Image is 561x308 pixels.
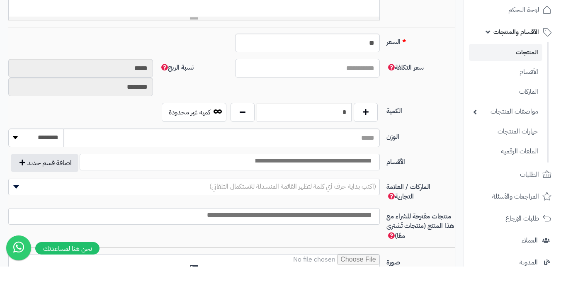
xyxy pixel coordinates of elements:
[505,254,539,266] span: طلبات الإرجاع
[386,223,430,243] span: الماركات / العلامة التجارية
[520,210,539,222] span: الطلبات
[469,85,542,102] a: المنتجات
[469,41,556,61] a: لوحة التحكم
[469,164,542,182] a: خيارات المنتجات
[383,195,459,209] label: الأقسام
[493,68,539,79] span: الأقسام والمنتجات
[469,272,556,292] a: العملاء
[469,206,556,226] a: الطلبات
[469,104,542,122] a: الأقسام
[469,124,542,142] a: الماركات
[209,223,376,233] span: (اكتب بداية حرف أي كلمة لتظهر القائمة المنسدلة للاستكمال التلقائي)
[469,184,542,202] a: الملفات الرقمية
[469,228,556,248] a: المراجعات والأسئلة
[492,232,539,244] span: المراجعات والأسئلة
[386,253,454,282] span: منتجات مقترحة للشراء مع هذا المنتج (منتجات تُشترى معًا)
[383,170,459,183] label: الوزن
[383,75,459,88] label: السعر
[11,195,78,213] button: اضافة قسم جديد
[160,104,194,114] span: نسبة الربح
[386,104,424,114] span: سعر التكلفة
[508,46,539,57] span: لوحة التحكم
[469,250,556,270] a: طلبات الإرجاع
[522,276,538,288] span: العملاء
[383,144,459,158] label: الكمية
[469,144,542,162] a: مواصفات المنتجات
